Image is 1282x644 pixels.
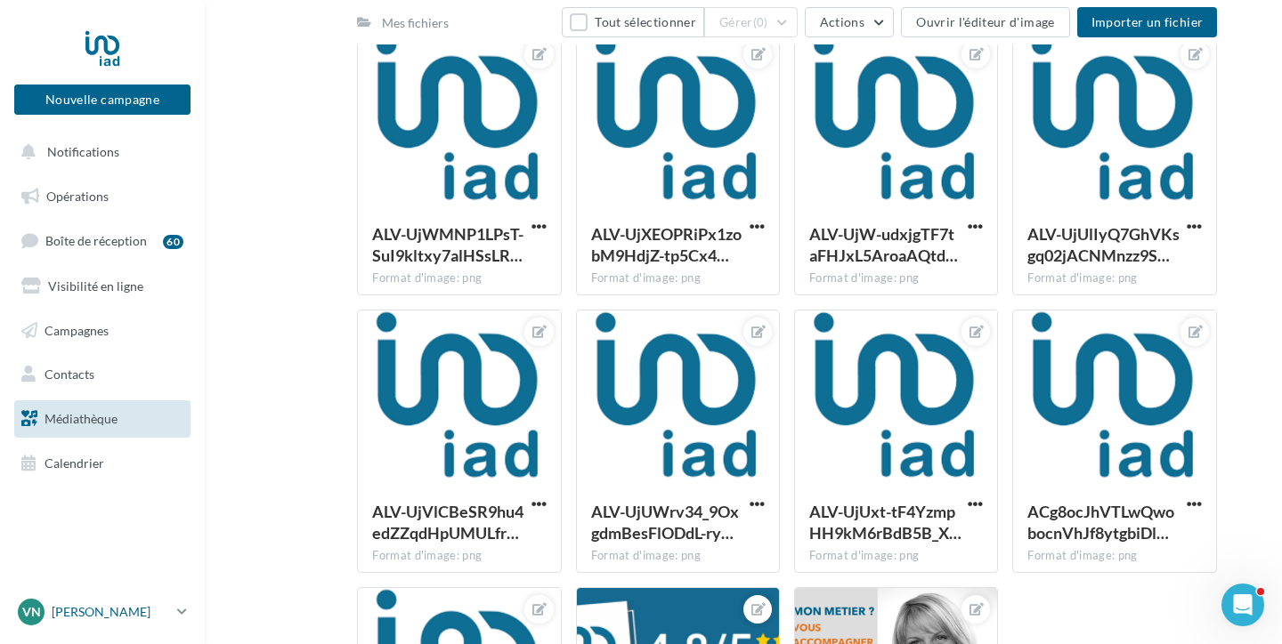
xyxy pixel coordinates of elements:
button: Importer un fichier [1077,7,1218,37]
a: Médiathèque [11,400,194,438]
span: Contacts [45,366,94,382]
button: Tout sélectionner [562,7,704,37]
span: ALV-UjUlIyQ7GhVKsgq02jACNMnzz9SNEK2v5U390RsmtGx0CXaZQtQ [1027,224,1180,265]
a: Opérations [11,178,194,215]
button: Nouvelle campagne [14,85,191,115]
span: ALV-UjW-udxjgTF7taFHJxL5AroaAQtdLgQ9lxTeSQtyzTh8LgLh8OE [809,224,958,265]
span: ALV-UjXEOPRiPx1zobM9HdjZ-tp5Cx4dmF4NRUiDofB09MW8RDXuyI4 [591,224,742,265]
span: Campagnes [45,322,109,337]
span: Médiathèque [45,411,118,426]
span: Importer un fichier [1091,14,1204,29]
a: Contacts [11,356,194,393]
button: Ouvrir l'éditeur d'image [901,7,1069,37]
button: Gérer(0) [704,7,798,37]
span: Visibilité en ligne [48,278,143,294]
span: (0) [753,15,768,29]
div: Format d'image: png [591,548,765,564]
div: Format d'image: png [372,548,546,564]
span: Opérations [46,189,109,204]
iframe: Intercom live chat [1221,584,1264,626]
span: Boîte de réception [45,233,147,248]
div: Format d'image: png [809,548,983,564]
div: Format d'image: png [591,270,765,286]
p: [PERSON_NAME] [52,603,170,621]
a: Boîte de réception60 [11,221,194,260]
button: Notifications [11,133,187,171]
div: Format d'image: png [1027,548,1201,564]
span: Calendrier [45,455,104,471]
span: ACg8ocJhVTLwQwobocnVhJf8ytgbiDlQg0I6TxgGj550oxr3UxI2GFY [1027,502,1174,543]
a: Campagnes [11,312,194,350]
span: ALV-UjUWrv34_9OxgdmBesFlODdL-ryFvEkUh3s-Fk-NsJBW4IHggy8 [591,502,739,543]
div: Format d'image: png [372,270,546,286]
a: Visibilité en ligne [11,268,194,305]
span: VN [22,603,41,621]
span: ALV-UjWMNP1LPsT-SuI9kltxy7alHSsLRQP2jAhdEX4DoCDbs-8dbm8 [372,224,523,265]
span: ALV-UjVlCBeSR9hu4edZZqdHpUMULfrqyupjxH6ZNt7VALGONfnnoXk [372,502,523,543]
div: Mes fichiers [382,14,449,32]
a: Calendrier [11,445,194,482]
div: Format d'image: png [809,270,983,286]
a: VN [PERSON_NAME] [14,595,191,629]
div: Format d'image: png [1027,270,1201,286]
button: Actions [805,7,894,37]
span: Notifications [47,144,119,159]
span: Actions [820,14,864,29]
div: 60 [163,235,183,249]
span: ALV-UjUxt-tF4YzmpHH9kM6rBdB5B_XhQusyp_qQ1b5ES4ub1fLBaiY [809,502,961,543]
